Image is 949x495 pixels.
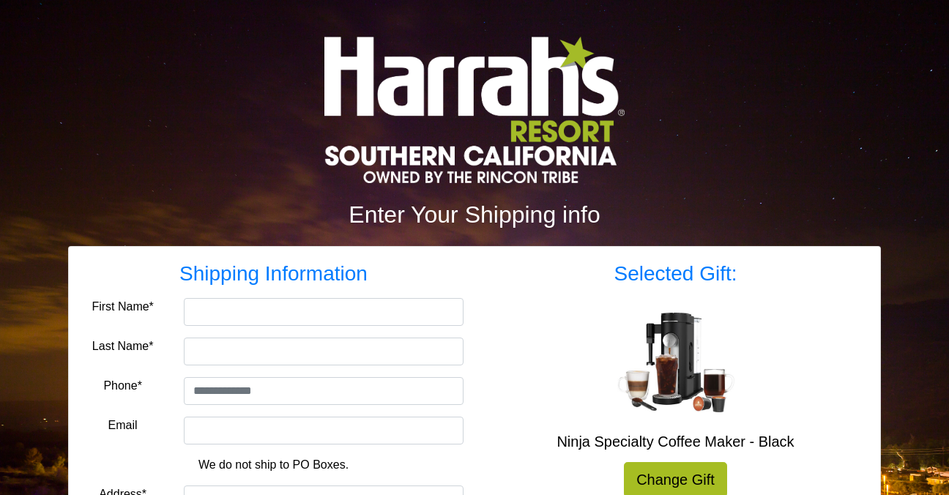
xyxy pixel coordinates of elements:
img: Logo [324,37,625,183]
label: Email [108,417,138,434]
h5: Ninja Specialty Coffee Maker - Black [485,433,866,450]
label: Last Name* [92,338,154,355]
h3: Shipping Information [83,261,464,286]
label: Phone* [103,377,142,395]
label: First Name* [92,298,153,316]
p: We do not ship to PO Boxes. [94,456,453,474]
img: Ninja Specialty Coffee Maker - Black [617,313,734,412]
h3: Selected Gift: [485,261,866,286]
h2: Enter Your Shipping info [68,201,881,228]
